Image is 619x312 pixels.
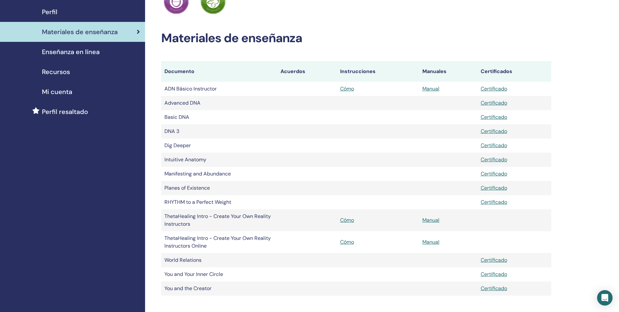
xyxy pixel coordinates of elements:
[161,167,277,181] td: Manifesting and Abundance
[340,239,354,245] a: Cómo
[340,85,354,92] a: Cómo
[161,267,277,281] td: You and Your Inner Circle
[597,290,613,306] div: Open Intercom Messenger
[481,271,507,278] a: Certificado
[481,184,507,191] a: Certificado
[161,61,277,82] th: Documento
[42,47,100,57] span: Enseñanza en línea
[340,217,354,223] a: Cómo
[481,114,507,120] a: Certificado
[161,209,277,231] td: ThetaHealing Intro - Create Your Own Reality Instructors
[161,31,551,46] h2: Materiales de enseñanza
[422,239,439,245] a: Manual
[481,85,507,92] a: Certificado
[161,96,277,110] td: Advanced DNA
[481,285,507,292] a: Certificado
[422,217,439,223] a: Manual
[481,199,507,205] a: Certificado
[161,281,277,296] td: You and the Creator
[42,87,72,97] span: Mi cuenta
[481,170,507,177] a: Certificado
[337,61,419,82] th: Instrucciones
[161,231,277,253] td: ThetaHealing Intro - Create Your Own Reality Instructors Online
[481,156,507,163] a: Certificado
[161,253,277,267] td: World Relations
[42,107,88,117] span: Perfil resaltado
[161,82,277,96] td: ADN Básico Instructor
[422,85,439,92] a: Manual
[42,67,70,77] span: Recursos
[481,257,507,263] a: Certificado
[42,7,57,17] span: Perfil
[161,195,277,209] td: RHYTHM to a Perfect Weight
[161,124,277,138] td: DNA 3
[42,27,118,37] span: Materiales de enseñanza
[161,153,277,167] td: Intuitive Anatomy
[161,181,277,195] td: Planes of Existence
[277,61,337,82] th: Acuerdos
[419,61,477,82] th: Manuales
[481,99,507,106] a: Certificado
[161,110,277,124] td: Basic DNA
[481,142,507,149] a: Certificado
[477,61,552,82] th: Certificados
[481,128,507,135] a: Certificado
[161,138,277,153] td: Dig Deeper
